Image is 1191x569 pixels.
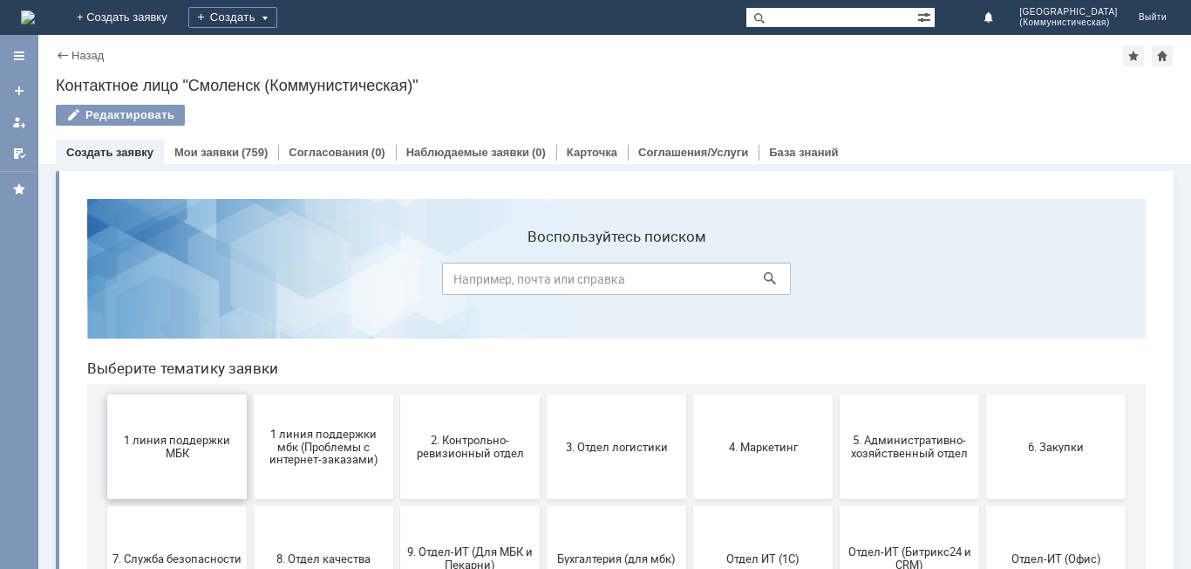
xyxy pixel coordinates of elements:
[327,209,466,314] button: 2. Контрольно-ревизионный отдел
[14,175,1072,192] header: Выберите тематику заявки
[186,478,315,491] span: Франчайзинг
[473,209,613,314] button: 3. Отдел логистики
[772,360,901,387] span: Отдел-ИТ (Битрикс24 и CRM)
[56,77,1174,94] div: Контактное лицо "Смоленск (Коммунистическая)"
[406,146,529,159] a: Наблюдаемые заявки
[766,321,906,426] button: Отдел-ИТ (Битрикс24 и CRM)
[180,209,320,314] button: 1 линия поддержки мбк (Проблемы с интернет-заказами)
[180,321,320,426] button: 8. Отдел качества
[620,433,759,538] button: не актуален
[917,8,935,24] span: Расширенный поиск
[918,367,1047,380] span: Отдел-ИТ (Офис)
[473,433,613,538] button: [PERSON_NAME]. Услуги ИТ для МБК (оформляет L1)
[913,321,1052,426] button: Отдел-ИТ (Офис)
[625,367,754,380] span: Отдел ИТ (1С)
[289,146,369,159] a: Согласования
[479,465,608,504] span: [PERSON_NAME]. Услуги ИТ для МБК (оформляет L1)
[5,140,33,168] a: Мои согласования
[34,321,174,426] button: 7. Служба безопасности
[71,49,104,62] a: Назад
[21,10,35,24] img: logo
[532,146,546,159] div: (0)
[620,209,759,314] button: 4. Маркетинг
[567,146,617,159] a: Карточка
[479,367,608,380] span: Бухгалтерия (для мбк)
[1123,45,1144,66] div: Добавить в избранное
[369,43,718,60] label: Воспользуйтесь поиском
[242,146,268,159] div: (759)
[918,255,1047,268] span: 6. Закупки
[332,249,461,275] span: 2. Контрольно-ревизионный отдел
[332,360,461,387] span: 9. Отдел-ИТ (Для МБК и Пекарни)
[332,472,461,498] span: Это соглашение не активно!
[39,478,168,491] span: Финансовый отдел
[1019,17,1118,28] span: (Коммунистическая)
[766,209,906,314] button: 5. Административно-хозяйственный отдел
[769,146,838,159] a: База знаний
[479,255,608,268] span: 3. Отдел логистики
[66,146,153,159] a: Создать заявку
[39,367,168,380] span: 7. Служба безопасности
[913,209,1052,314] button: 6. Закупки
[638,146,748,159] a: Соглашения/Услуги
[180,433,320,538] button: Франчайзинг
[39,249,168,275] span: 1 линия поддержки МБК
[625,478,754,491] span: не актуален
[371,146,385,159] div: (0)
[186,367,315,380] span: 8. Отдел качества
[188,7,277,28] div: Создать
[186,242,315,281] span: 1 линия поддержки мбк (Проблемы с интернет-заказами)
[625,255,754,268] span: 4. Маркетинг
[174,146,239,159] a: Мои заявки
[34,433,174,538] button: Финансовый отдел
[620,321,759,426] button: Отдел ИТ (1С)
[5,77,33,105] a: Создать заявку
[327,321,466,426] button: 9. Отдел-ИТ (Для МБК и Пекарни)
[21,10,35,24] a: Перейти на домашнюю страницу
[369,78,718,110] input: Например, почта или справка
[34,209,174,314] button: 1 линия поддержки МБК
[473,321,613,426] button: Бухгалтерия (для мбк)
[5,108,33,136] a: Мои заявки
[327,433,466,538] button: Это соглашение не активно!
[772,249,901,275] span: 5. Административно-хозяйственный отдел
[1019,7,1118,17] span: [GEOGRAPHIC_DATA]
[1152,45,1173,66] div: Сделать домашней страницей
